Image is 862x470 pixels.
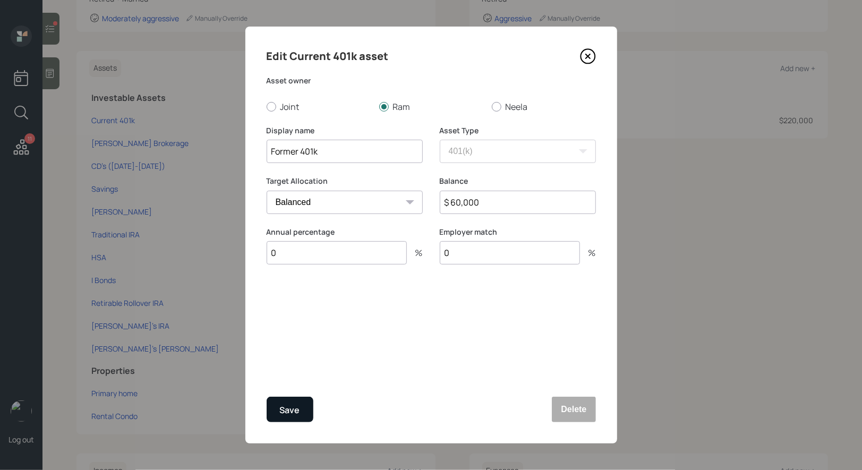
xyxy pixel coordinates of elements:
label: Employer match [440,227,596,237]
label: Target Allocation [267,176,423,186]
label: Asset owner [267,75,596,86]
label: Neela [492,101,596,113]
label: Balance [440,176,596,186]
div: Save [280,403,300,417]
label: Annual percentage [267,227,423,237]
h4: Edit Current 401k asset [267,48,389,65]
label: Joint [267,101,371,113]
label: Ram [379,101,483,113]
label: Asset Type [440,125,596,136]
div: % [580,249,596,257]
label: Display name [267,125,423,136]
button: Delete [552,397,595,422]
button: Save [267,397,313,422]
div: % [407,249,423,257]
